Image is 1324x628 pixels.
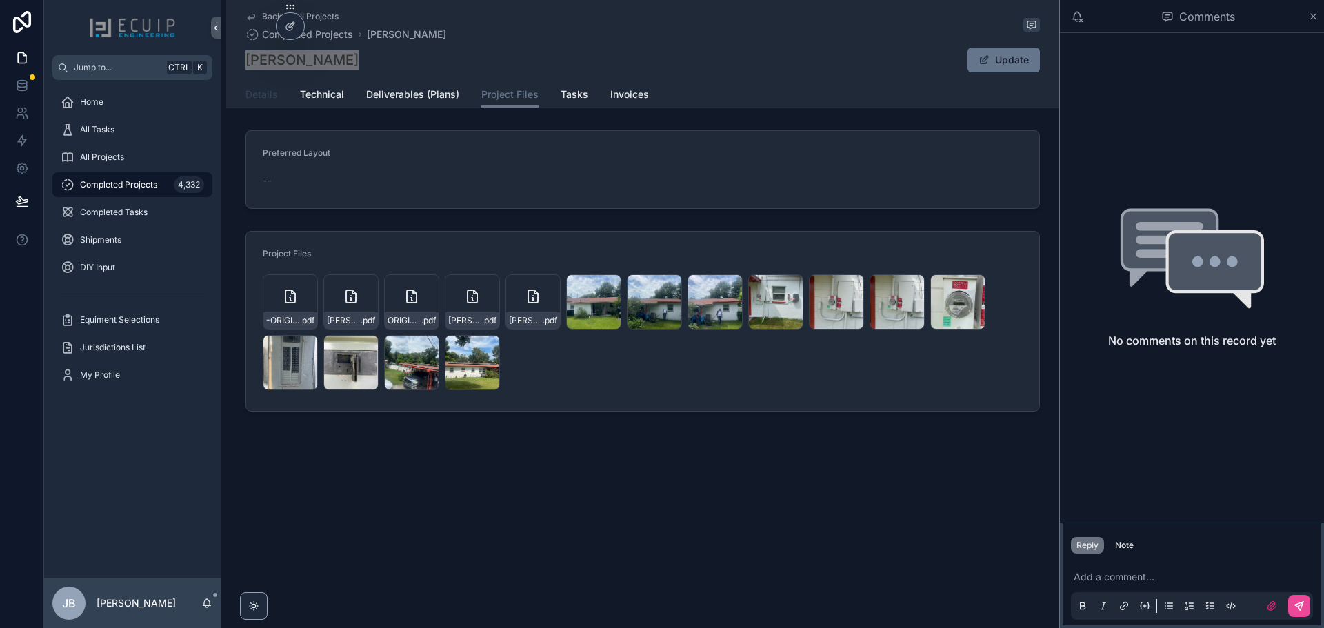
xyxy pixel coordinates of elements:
button: Jump to...CtrlK [52,55,212,80]
button: Update [967,48,1040,72]
span: JB [62,595,76,611]
span: [PERSON_NAME]-bill-2025(1) [509,315,543,326]
span: Comments [1179,8,1235,25]
span: [PERSON_NAME]-bill-2025 [448,315,482,326]
div: 4,332 [174,176,204,193]
span: Equiment Selections [80,314,159,325]
a: DIY Input [52,255,212,280]
a: Equiment Selections [52,307,212,332]
span: Ctrl [167,61,192,74]
a: Completed Projects4,332 [52,172,212,197]
span: Tasks [561,88,588,101]
button: Reply [1071,537,1104,554]
a: Project Files [481,82,539,108]
p: [PERSON_NAME] [97,596,176,610]
a: Jurisdictions List [52,335,212,360]
span: Project Files [481,88,539,101]
a: My Profile [52,363,212,387]
span: All Projects [80,152,124,163]
span: Completed Tasks [80,207,148,218]
a: Technical [300,82,344,110]
a: Deliverables (Plans) [366,82,459,110]
h1: [PERSON_NAME] [245,50,359,70]
span: Completed Projects [262,28,353,41]
div: Note [1115,540,1134,551]
a: Back to All Projects [245,11,339,22]
span: .pdf [482,315,496,326]
a: Home [52,90,212,114]
span: Back to All Projects [262,11,339,22]
span: Preferred Layout [263,148,330,158]
span: Deliverables (Plans) [366,88,459,101]
a: Details [245,82,278,110]
span: -ORIGINAL-[PERSON_NAME]-BT-2024-8903---Plan-Report [266,315,300,326]
span: .pdf [543,315,557,326]
span: -- [263,174,271,188]
div: scrollable content [44,80,221,405]
span: Shipments [80,234,121,245]
img: App logo [89,17,176,39]
span: All Tasks [80,124,114,135]
span: Jump to... [74,62,161,73]
a: Tasks [561,82,588,110]
span: .pdf [300,315,314,326]
span: Completed Projects [80,179,157,190]
span: DIY Input [80,262,115,273]
span: [PERSON_NAME]-Engineering-(1) [327,315,361,326]
span: Project Files [263,248,311,259]
a: Completed Projects [245,28,353,41]
span: ORIGINAL-[PERSON_NAME]-Engineering- [388,315,421,326]
span: K [194,62,205,73]
h2: No comments on this record yet [1108,332,1276,349]
a: Shipments [52,227,212,252]
span: My Profile [80,369,120,381]
span: Details [245,88,278,101]
button: Note [1110,537,1139,554]
span: Home [80,97,103,108]
a: All Tasks [52,117,212,142]
span: Jurisdictions List [80,342,146,353]
span: Invoices [610,88,649,101]
a: [PERSON_NAME] [367,28,446,41]
a: Completed Tasks [52,200,212,225]
span: .pdf [361,315,375,326]
a: Invoices [610,82,649,110]
span: Technical [300,88,344,101]
span: .pdf [421,315,436,326]
a: All Projects [52,145,212,170]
